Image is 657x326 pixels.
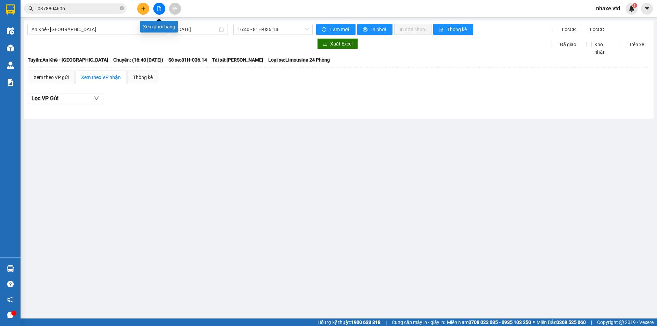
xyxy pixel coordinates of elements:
[626,41,647,48] span: Trên xe
[94,95,99,101] span: down
[7,296,14,303] span: notification
[28,93,103,104] button: Lọc VP Gửi
[447,26,468,33] span: Thống kê
[557,41,579,48] span: Đã giao
[153,3,165,15] button: file-add
[65,6,82,14] span: Nhận:
[316,24,356,35] button: syncLàm mới
[113,56,163,64] span: Chuyến: (16:40 [DATE])
[556,320,586,325] strong: 0369 525 060
[237,24,309,35] span: 16:40 - 81H-036.14
[537,318,586,326] span: Miền Bắc
[330,26,350,33] span: Làm mới
[141,6,146,11] span: plus
[394,24,431,35] button: In đơn chọn
[587,26,605,33] span: Lọc CC
[120,6,124,10] span: close-circle
[6,4,15,15] img: logo-vxr
[7,27,14,35] img: warehouse-icon
[44,48,54,57] span: SL
[157,6,162,11] span: file-add
[28,57,108,63] b: Tuyến: An Khê - [GEOGRAPHIC_DATA]
[5,36,62,44] div: 50.000
[591,318,592,326] span: |
[5,37,16,44] span: CR :
[177,26,218,33] input: 15/08/2025
[633,3,636,8] span: 1
[592,41,616,56] span: Kho nhận
[447,318,531,326] span: Miền Nam
[632,3,637,8] sup: 1
[468,320,531,325] strong: 0708 023 035 - 0935 103 250
[34,74,69,81] div: Xem theo VP gửi
[559,26,577,33] span: Lọc CR
[357,24,392,35] button: printerIn phơi
[120,5,124,12] span: close-circle
[38,5,118,12] input: Tìm tên, số ĐT hoặc mã đơn
[31,24,163,35] span: An Khê - Sài Gòn
[6,48,120,57] div: Tên hàng: ( : 1 )
[172,6,177,11] span: aim
[65,22,120,32] div: 0983625052
[7,312,14,318] span: message
[7,62,14,69] img: warehouse-icon
[6,6,16,14] span: Gửi:
[65,6,120,14] div: Bình Thạnh
[371,26,387,33] span: In phơi
[591,4,626,13] span: nhaxe.vtd
[168,56,207,64] span: Số xe: 81H-036.14
[7,281,14,287] span: question-circle
[351,320,381,325] strong: 1900 633 818
[7,44,14,52] img: warehouse-icon
[81,74,121,81] div: Xem theo VP nhận
[169,3,181,15] button: aim
[6,6,61,14] div: An Khê
[318,318,381,326] span: Hỗ trợ kỹ thuật:
[619,320,624,325] span: copyright
[7,79,14,86] img: solution-icon
[6,22,61,32] div: 0799360088
[137,3,149,15] button: plus
[392,318,445,326] span: Cung cấp máy in - giấy in:
[28,6,33,11] span: search
[433,24,473,35] button: bar-chartThống kê
[533,321,535,324] span: ⚪️
[386,318,387,326] span: |
[641,3,653,15] button: caret-down
[7,265,14,272] img: warehouse-icon
[363,27,369,32] span: printer
[31,94,59,103] span: Lọc VP Gửi
[212,56,263,64] span: Tài xế: [PERSON_NAME]
[268,56,330,64] span: Loại xe: Limousine 24 Phòng
[317,38,358,49] button: downloadXuất Excel
[439,27,445,32] span: bar-chart
[629,5,635,12] img: icon-new-feature
[6,14,61,22] div: cô 8
[65,14,120,22] div: nam
[322,27,327,32] span: sync
[133,74,153,81] div: Thống kê
[644,5,650,12] span: caret-down
[140,21,178,32] div: Xem phơi hàng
